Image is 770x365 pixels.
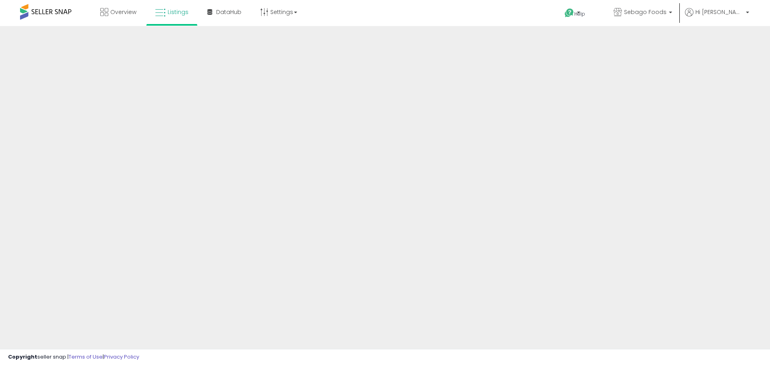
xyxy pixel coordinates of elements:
strong: Copyright [8,353,37,361]
a: Help [558,2,601,26]
span: Help [574,10,585,17]
a: Terms of Use [69,353,103,361]
div: seller snap | | [8,353,139,361]
span: Hi [PERSON_NAME] [695,8,744,16]
span: DataHub [216,8,241,16]
span: Overview [110,8,136,16]
span: Sebago Foods [624,8,667,16]
a: Privacy Policy [104,353,139,361]
a: Hi [PERSON_NAME] [685,8,749,26]
i: Get Help [564,8,574,18]
span: Listings [168,8,188,16]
